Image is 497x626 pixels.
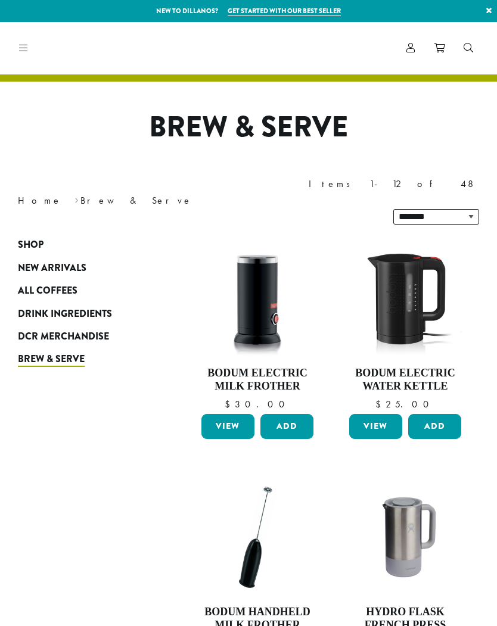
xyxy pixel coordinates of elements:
h1: Brew & Serve [9,110,488,145]
button: Add [408,414,461,439]
div: Items 1-12 of 48 [309,177,479,191]
span: All Coffees [18,284,77,298]
a: Bodum Electric Milk Frother $30.00 [198,239,316,409]
span: Brew & Serve [18,352,85,367]
span: New Arrivals [18,261,86,276]
a: Brew & Serve [18,348,148,370]
a: DCR Merchandise [18,325,148,348]
a: Drink Ingredients [18,302,148,325]
a: All Coffees [18,279,148,302]
a: View [349,414,402,439]
span: DCR Merchandise [18,329,109,344]
a: View [201,414,254,439]
bdi: 30.00 [225,398,290,410]
button: Add [260,414,313,439]
span: Shop [18,238,44,253]
span: $ [375,398,386,410]
bdi: 25.00 [375,398,434,410]
a: Get started with our best seller [228,6,341,16]
span: Drink Ingredients [18,307,112,322]
nav: Breadcrumb [18,194,231,208]
span: $ [225,398,235,410]
img: DP3955.01.png [346,239,464,357]
a: Shop [18,233,148,256]
img: StockImage_FrechPress_HydroFlask.jpg [346,478,464,596]
a: Search [454,38,483,58]
h4: Bodum Electric Water Kettle [346,367,464,393]
img: DP3927.01-002.png [198,478,316,596]
a: New Arrivals [18,257,148,279]
a: Bodum Electric Water Kettle $25.00 [346,239,464,409]
a: Home [18,194,62,207]
img: DP3954.01-002.png [198,239,316,357]
h4: Bodum Electric Milk Frother [198,367,316,393]
span: › [74,189,79,208]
